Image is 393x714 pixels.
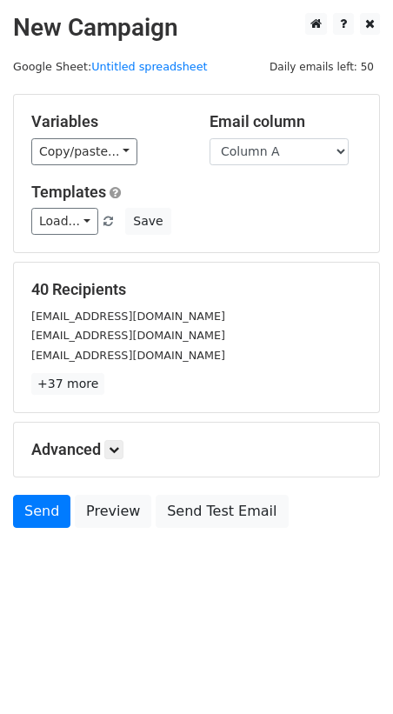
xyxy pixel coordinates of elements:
[13,495,70,528] a: Send
[31,183,106,201] a: Templates
[31,349,225,362] small: [EMAIL_ADDRESS][DOMAIN_NAME]
[263,60,380,73] a: Daily emails left: 50
[31,373,104,395] a: +37 more
[210,112,362,131] h5: Email column
[31,329,225,342] small: [EMAIL_ADDRESS][DOMAIN_NAME]
[13,60,208,73] small: Google Sheet:
[31,310,225,323] small: [EMAIL_ADDRESS][DOMAIN_NAME]
[31,280,362,299] h5: 40 Recipients
[75,495,151,528] a: Preview
[91,60,207,73] a: Untitled spreadsheet
[263,57,380,77] span: Daily emails left: 50
[13,13,380,43] h2: New Campaign
[31,208,98,235] a: Load...
[156,495,288,528] a: Send Test Email
[31,112,183,131] h5: Variables
[31,440,362,459] h5: Advanced
[31,138,137,165] a: Copy/paste...
[125,208,170,235] button: Save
